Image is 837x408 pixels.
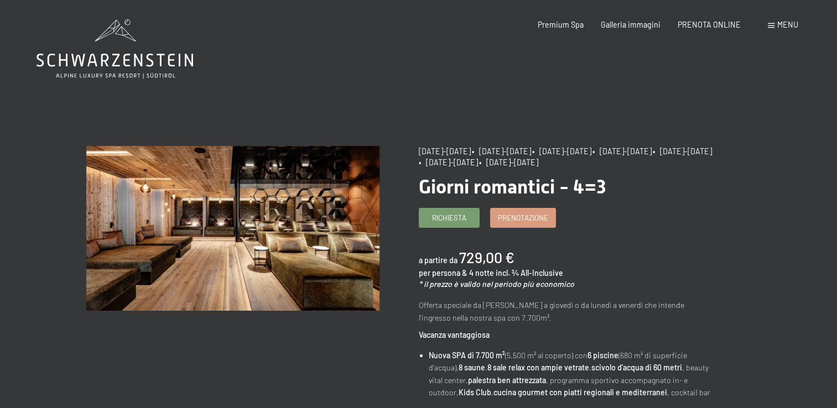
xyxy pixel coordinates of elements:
[419,255,458,265] span: a partire da
[498,213,548,223] span: Prenotazione
[487,363,589,372] strong: 8 sale relax con ampie vetrate
[419,330,490,339] strong: Vacanza vantaggiosa
[419,299,712,324] p: Offerta speciale da [PERSON_NAME] a giovedì o da lunedì a venerdì che intende l'ingresso nella no...
[419,158,478,167] span: • [DATE]-[DATE]
[419,147,471,156] span: [DATE]-[DATE]
[419,208,479,227] a: Richiesta
[538,20,584,29] a: Premium Spa
[432,213,466,223] span: Richiesta
[86,146,379,311] img: Giorni romantici - 4=3
[678,20,741,29] a: PRENOTA ONLINE
[601,20,661,29] a: Galleria immagini
[653,147,712,156] span: • [DATE]-[DATE]
[468,375,546,385] strong: palestra ben attrezzata
[591,363,682,372] strong: scivolo d'acqua di 60 metri
[419,279,574,289] em: * il prezzo è valido nel periodo più economico
[429,351,505,360] strong: Nuova SPA di 7.700 m²
[479,158,538,167] span: • [DATE]-[DATE]
[419,268,467,278] span: per persona &
[496,268,563,278] span: incl. ¾ All-Inclusive
[459,363,485,372] strong: 8 saune
[419,175,606,198] span: Giorni romantici - 4=3
[459,388,491,397] strong: Kids Club
[459,248,514,266] b: 729,00 €
[429,349,712,399] li: (5.500 m² al coperto) con (680 m² di superficie d'acqua), , , , beauty vital center, , programma ...
[588,351,618,360] strong: 6 piscine
[777,20,798,29] span: Menu
[472,147,531,156] span: • [DATE]-[DATE]
[491,208,555,227] a: Prenotazione
[532,147,591,156] span: • [DATE]-[DATE]
[592,147,652,156] span: • [DATE]-[DATE]
[493,388,667,397] strong: cucina gourmet con piatti regionali e mediterranei
[469,268,494,278] span: 4 notte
